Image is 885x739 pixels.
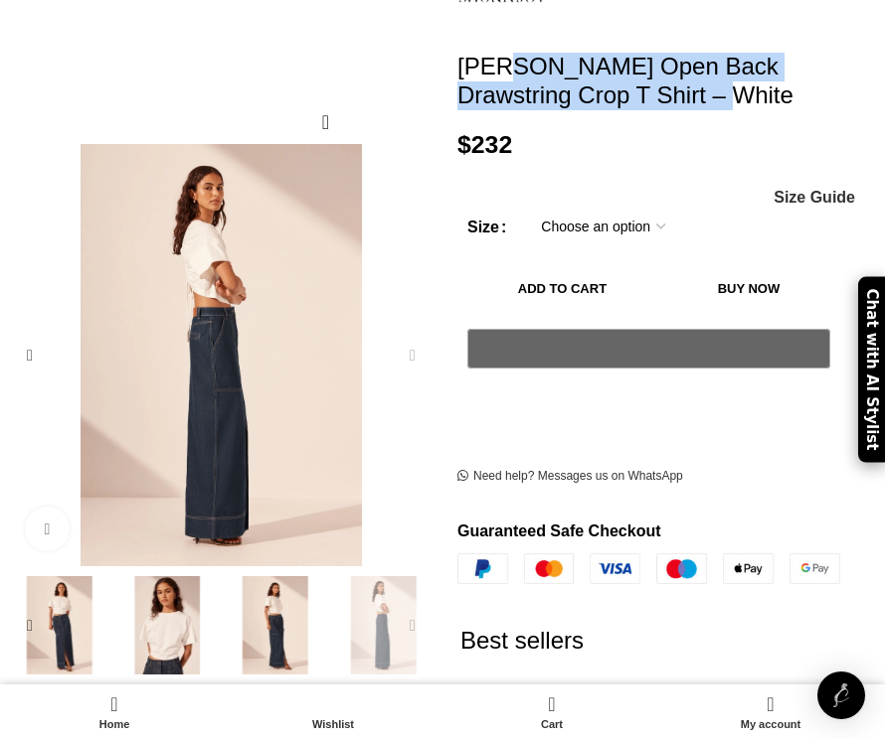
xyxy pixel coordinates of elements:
div: 4 / 5 [222,576,330,674]
span: Cart [452,718,651,731]
label: Size [467,215,506,240]
a: Home [5,689,224,734]
img: Shona Joy Top [10,576,108,674]
div: Next slide [393,605,433,645]
img: guaranteed-safe-checkout-bordered.j [457,553,840,584]
a: Need help? Messages us on WhatsApp [457,469,683,485]
div: My cart [442,689,661,734]
div: 3 / 5 [113,576,222,674]
button: Add to cart [467,267,657,309]
img: Shona Joy Top [118,576,217,674]
span: My account [671,718,870,731]
a: Size Guide [773,190,855,206]
div: Next slide [393,336,433,375]
div: My wishlist [224,689,442,734]
img: Shona Joy Top [334,576,433,674]
span: Home [15,718,214,731]
a: Wishlist [224,689,442,734]
div: 5 / 5 [329,576,438,674]
span: $ [457,131,471,158]
span: 0 [550,689,565,704]
a: My account [661,689,880,734]
button: Pay with GPay [467,329,830,369]
div: Open Intercom Messenger [817,671,865,719]
strong: Guaranteed Safe Checkout [457,522,661,539]
div: Previous slide [10,336,50,375]
span: Wishlist [234,718,433,731]
bdi: 232 [457,131,512,158]
span: Size Guide [774,190,855,206]
div: 5 / 5 [5,144,438,566]
a: 0 Cart [442,689,661,734]
div: 2 / 5 [5,576,113,674]
h1: [PERSON_NAME] Open Back Drawstring Crop T Shirt – White [457,53,870,110]
iframe: Secure express checkout frame [463,379,834,427]
div: Previous slide [10,605,50,645]
img: Shona Joy Top [227,576,325,674]
h2: Best sellers [460,584,843,697]
button: Buy now [667,267,830,309]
